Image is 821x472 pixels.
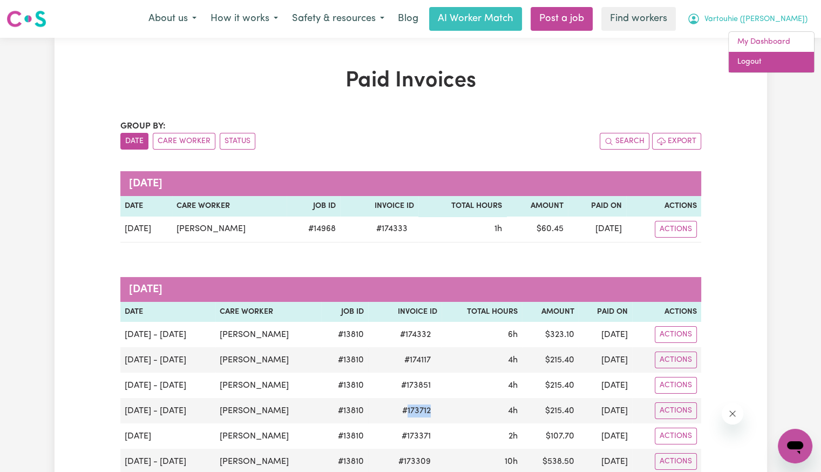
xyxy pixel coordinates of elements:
div: My Account [728,31,815,73]
td: # 13810 [321,373,368,398]
button: About us [141,8,203,30]
span: 1 hour [494,225,502,233]
button: Actions [655,428,697,444]
iframe: Close message [722,403,743,424]
button: Actions [655,221,697,238]
a: AI Worker Match [429,7,522,31]
a: Post a job [531,7,593,31]
td: [DATE] [120,217,172,242]
td: # 13810 [321,398,368,423]
td: [DATE] [568,217,626,242]
th: Invoice ID [340,196,418,217]
button: Search [600,133,649,150]
th: Date [120,196,172,217]
img: Careseekers logo [6,9,46,29]
span: 4 hours [508,356,518,365]
span: # 174333 [370,222,414,235]
td: [DATE] - [DATE] [120,373,216,398]
a: Careseekers logo [6,6,46,31]
th: Actions [632,302,701,322]
td: [PERSON_NAME] [215,423,321,449]
span: # 173309 [392,455,437,468]
button: Actions [655,402,697,419]
td: $ 60.45 [506,217,568,242]
button: Actions [655,453,697,470]
th: Paid On [579,302,632,322]
span: 2 hours [508,432,518,441]
td: [DATE] [579,347,632,373]
td: [DATE] - [DATE] [120,347,216,373]
td: [PERSON_NAME] [215,373,321,398]
th: Job ID [321,302,368,322]
td: $ 107.70 [522,423,579,449]
button: Safety & resources [285,8,391,30]
th: Actions [626,196,701,217]
th: Date [120,302,216,322]
td: [DATE] [579,322,632,347]
button: My Account [680,8,815,30]
td: [DATE] [579,373,632,398]
span: Need any help? [6,8,65,16]
span: # 173371 [395,430,437,443]
td: [PERSON_NAME] [215,347,321,373]
td: [DATE] - [DATE] [120,398,216,423]
span: # 173712 [396,404,437,417]
td: [DATE] [579,398,632,423]
button: Actions [655,352,697,368]
td: [DATE] [579,423,632,449]
span: 10 hours [505,457,518,466]
span: 6 hours [508,331,518,339]
span: 4 hours [508,381,518,390]
a: Blog [391,7,425,31]
th: Care Worker [215,302,321,322]
th: Total Hours [442,302,522,322]
td: [PERSON_NAME] [172,217,287,242]
th: Care Worker [172,196,287,217]
td: [DATE] [120,423,216,449]
a: Logout [729,52,814,72]
a: Find workers [601,7,676,31]
caption: [DATE] [120,277,701,302]
th: Job ID [287,196,340,217]
button: Actions [655,377,697,394]
th: Total Hours [418,196,506,217]
span: # 174117 [398,354,437,367]
span: Vartouhie ([PERSON_NAME]) [704,14,808,25]
button: sort invoices by paid status [220,133,255,150]
button: sort invoices by care worker [153,133,215,150]
td: $ 215.40 [522,347,579,373]
td: # 13810 [321,347,368,373]
span: 4 hours [508,407,518,415]
th: Amount [506,196,568,217]
td: [PERSON_NAME] [215,398,321,423]
span: # 173851 [395,379,437,392]
th: Amount [522,302,579,322]
span: # 174332 [393,328,437,341]
a: My Dashboard [729,32,814,52]
button: sort invoices by date [120,133,148,150]
span: Group by: [120,122,166,131]
td: [DATE] - [DATE] [120,322,216,347]
button: How it works [203,8,285,30]
button: Actions [655,326,697,343]
td: $ 215.40 [522,398,579,423]
h1: Paid Invoices [120,68,701,94]
th: Invoice ID [368,302,442,322]
iframe: Button to launch messaging window [778,429,812,463]
th: Paid On [568,196,626,217]
td: # 14968 [287,217,340,242]
td: $ 215.40 [522,373,579,398]
button: Export [652,133,701,150]
td: # 13810 [321,423,368,449]
td: $ 323.10 [522,322,579,347]
td: # 13810 [321,322,368,347]
td: [PERSON_NAME] [215,322,321,347]
caption: [DATE] [120,171,701,196]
